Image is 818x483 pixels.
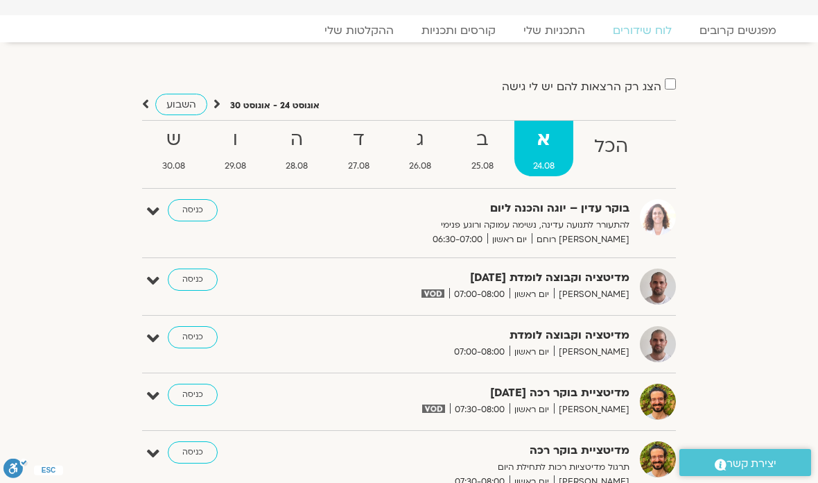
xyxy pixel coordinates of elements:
[331,460,629,475] p: תרגול מדיטציות רכות לתחילת היום
[206,124,264,155] strong: ו
[331,441,629,460] strong: מדיטציית בוקר רכה
[686,24,790,37] a: מפגשים קרובים
[450,402,510,417] span: 07:30-08:00
[155,94,207,115] a: השבוע
[576,131,647,162] strong: הכל
[230,99,320,113] p: אוגוסט 24 - אוגוסט 30
[268,121,327,176] a: ה28.08
[679,449,811,476] a: יצירת קשר
[422,405,445,413] img: vodicon
[331,269,629,287] strong: מדיטציה וקבוצה לומדת [DATE]
[28,24,790,37] nav: Menu
[311,24,408,37] a: ההקלטות שלי
[168,441,218,464] a: כניסה
[331,199,629,218] strong: בוקר עדין – יוגה והכנה ליום
[453,159,512,173] span: 25.08
[331,326,629,345] strong: מדיטציה וקבוצה לומדת
[391,124,450,155] strong: ג
[449,287,510,302] span: 07:00-08:00
[532,232,629,247] span: [PERSON_NAME] רוחם
[576,121,647,176] a: הכל
[143,159,203,173] span: 30.08
[268,124,327,155] strong: ה
[514,124,573,155] strong: א
[206,159,264,173] span: 29.08
[408,24,510,37] a: קורסים ותכניות
[168,269,218,291] a: כניסה
[554,402,629,417] span: [PERSON_NAME]
[391,159,450,173] span: 26.08
[329,159,388,173] span: 27.08
[554,287,629,302] span: [PERSON_NAME]
[168,384,218,406] a: כניסה
[166,98,196,111] span: השבוע
[331,218,629,232] p: להתעורר לתנועה עדינה, נשימה עמוקה ורוגע פנימי
[726,455,776,473] span: יצירת קשר
[510,24,599,37] a: התכניות שלי
[329,124,388,155] strong: ד
[143,121,203,176] a: ש30.08
[510,402,554,417] span: יום ראשון
[421,289,444,298] img: vodicon
[453,121,512,176] a: ב25.08
[510,345,554,359] span: יום ראשון
[168,199,218,221] a: כניסה
[502,80,661,93] label: הצג רק הרצאות להם יש לי גישה
[329,121,388,176] a: ד27.08
[428,232,487,247] span: 06:30-07:00
[391,121,450,176] a: ג26.08
[268,159,327,173] span: 28.08
[206,121,264,176] a: ו29.08
[487,232,532,247] span: יום ראשון
[331,384,629,402] strong: מדיטציית בוקר רכה [DATE]
[599,24,686,37] a: לוח שידורים
[514,159,573,173] span: 24.08
[449,345,510,359] span: 07:00-08:00
[143,124,203,155] strong: ש
[168,326,218,348] a: כניסה
[453,124,512,155] strong: ב
[554,345,629,359] span: [PERSON_NAME]
[510,287,554,302] span: יום ראשון
[514,121,573,176] a: א24.08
